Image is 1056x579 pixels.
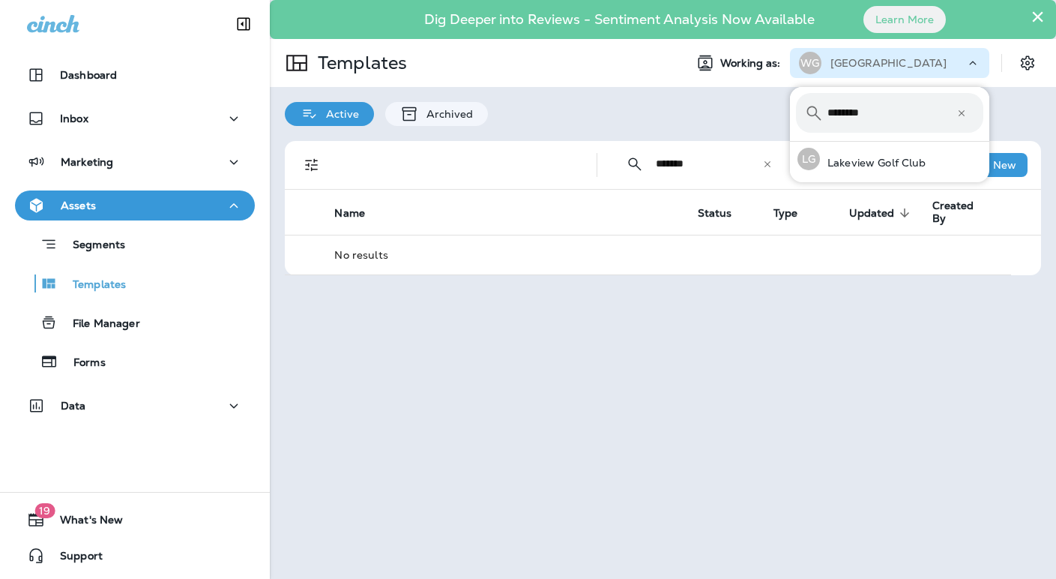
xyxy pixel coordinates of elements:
[58,238,125,253] p: Segments
[15,103,255,133] button: Inbox
[297,150,327,180] button: Filters
[15,147,255,177] button: Marketing
[319,108,359,120] p: Active
[312,52,407,74] p: Templates
[15,307,255,338] button: File Manager
[61,156,113,168] p: Marketing
[223,9,265,39] button: Collapse Sidebar
[15,391,255,421] button: Data
[58,278,126,292] p: Templates
[45,514,123,532] span: What's New
[799,52,821,74] div: WG
[720,57,784,70] span: Working as:
[45,550,103,568] span: Support
[58,317,140,331] p: File Manager
[15,346,255,377] button: Forms
[322,235,1010,274] td: No results
[381,17,858,22] p: Dig Deeper into Reviews - Sentiment Analysis Now Available
[58,356,106,370] p: Forms
[334,207,365,220] span: Name
[849,207,895,220] span: Updated
[797,148,820,170] div: LG
[34,503,55,518] span: 19
[698,206,752,220] span: Status
[1031,4,1045,28] button: Close
[1014,49,1041,76] button: Settings
[15,268,255,299] button: Templates
[60,69,117,81] p: Dashboard
[773,206,818,220] span: Type
[61,199,96,211] p: Assets
[993,159,1016,171] p: New
[15,505,255,535] button: 19What's New
[334,206,384,220] span: Name
[863,6,946,33] button: Learn More
[15,228,255,260] button: Segments
[830,57,947,69] p: [GEOGRAPHIC_DATA]
[698,207,732,220] span: Status
[15,541,255,571] button: Support
[419,108,473,120] p: Archived
[61,400,86,412] p: Data
[932,199,1005,225] span: Created By
[820,157,926,169] p: Lakeview Golf Club
[15,60,255,90] button: Dashboard
[15,190,255,220] button: Assets
[620,149,650,179] button: Collapse Search
[849,206,914,220] span: Updated
[60,112,88,124] p: Inbox
[773,207,798,220] span: Type
[932,199,986,225] span: Created By
[790,142,989,176] button: LGLakeview Golf Club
